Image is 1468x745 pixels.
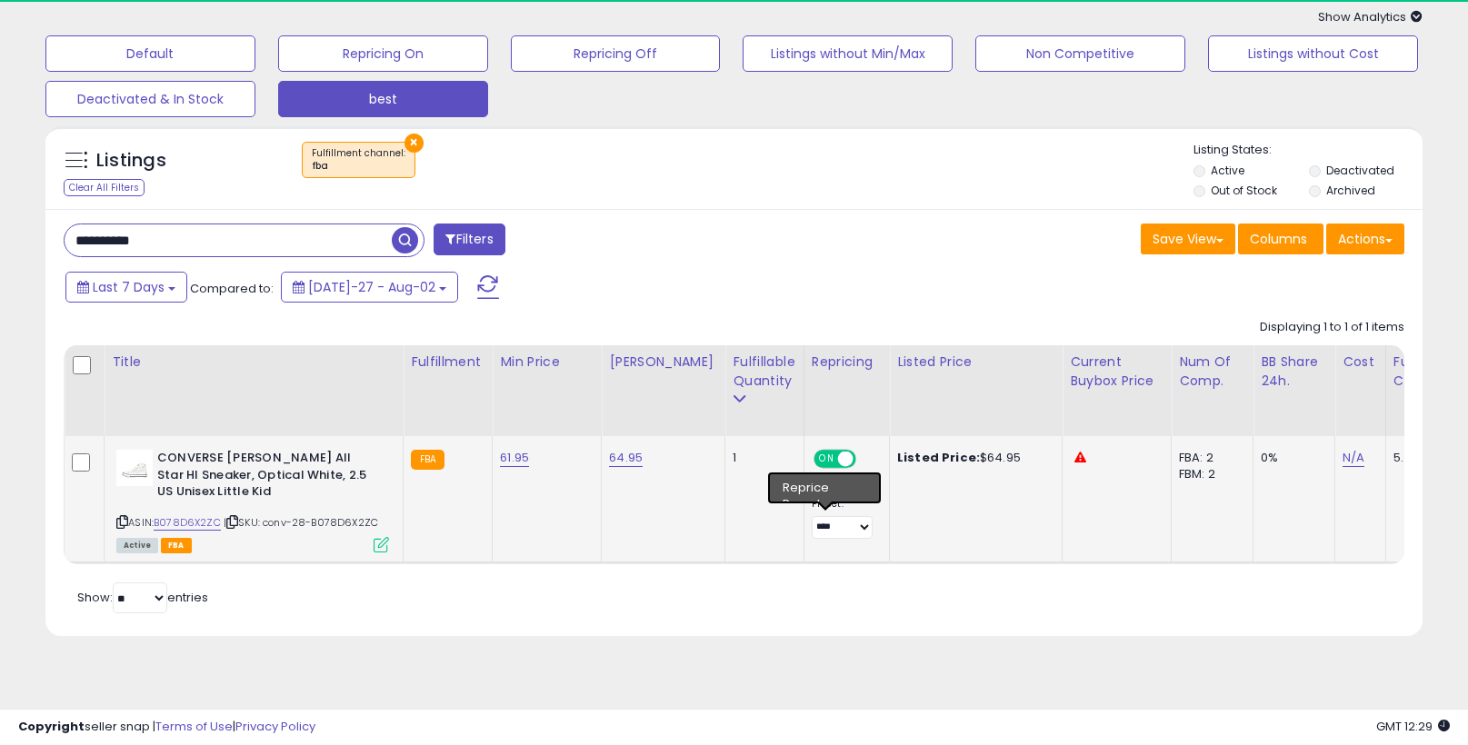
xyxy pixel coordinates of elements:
[411,353,484,372] div: Fulfillment
[224,515,378,530] span: | SKU: conv-28-B078D6X2ZC
[812,498,875,539] div: Preset:
[312,146,405,174] span: Fulfillment channel :
[93,278,165,296] span: Last 7 Days
[1141,223,1235,254] button: Save View
[77,589,208,606] span: Show: entries
[853,452,882,467] span: OFF
[1326,163,1394,178] label: Deactivated
[155,718,233,735] a: Terms of Use
[1238,223,1323,254] button: Columns
[815,452,838,467] span: ON
[1193,142,1423,159] p: Listing States:
[1261,450,1321,466] div: 0%
[278,81,488,117] button: best
[154,515,221,531] a: B078D6X2ZC
[308,278,435,296] span: [DATE]-27 - Aug-02
[1250,230,1307,248] span: Columns
[609,353,717,372] div: [PERSON_NAME]
[411,450,444,470] small: FBA
[116,450,389,551] div: ASIN:
[500,353,594,372] div: Min Price
[975,35,1185,72] button: Non Competitive
[609,449,643,467] a: 64.95
[1260,319,1404,336] div: Displaying 1 to 1 of 1 items
[1179,466,1239,482] div: FBM: 2
[1208,35,1418,72] button: Listings without Cost
[281,272,458,303] button: [DATE]-27 - Aug-02
[18,718,85,735] strong: Copyright
[161,538,192,553] span: FBA
[733,353,795,391] div: Fulfillable Quantity
[1326,183,1375,198] label: Archived
[112,353,395,372] div: Title
[64,179,145,196] div: Clear All Filters
[1393,353,1463,391] div: Fulfillment Cost
[65,272,187,303] button: Last 7 Days
[312,160,405,173] div: fba
[1211,163,1244,178] label: Active
[1179,450,1239,466] div: FBA: 2
[897,353,1054,372] div: Listed Price
[157,450,378,505] b: CONVERSE [PERSON_NAME] All Star HI Sneaker, Optical White, 2.5 US Unisex Little Kid
[116,450,153,486] img: 31BndRQwd1L._SL40_.jpg
[190,280,274,297] span: Compared to:
[511,35,721,72] button: Repricing Off
[434,223,504,255] button: Filters
[1376,718,1450,735] span: 2025-08-12 12:29 GMT
[1326,223,1404,254] button: Actions
[500,449,529,467] a: 61.95
[812,478,875,494] div: Amazon AI
[45,81,255,117] button: Deactivated & In Stock
[1261,353,1327,391] div: BB Share 24h.
[743,35,953,72] button: Listings without Min/Max
[96,148,166,174] h5: Listings
[1343,449,1364,467] a: N/A
[1343,353,1378,372] div: Cost
[1211,183,1277,198] label: Out of Stock
[278,35,488,72] button: Repricing On
[897,449,980,466] b: Listed Price:
[404,134,424,153] button: ×
[18,719,315,736] div: seller snap | |
[235,718,315,735] a: Privacy Policy
[1318,8,1423,25] span: Show Analytics
[733,450,789,466] div: 1
[812,353,882,372] div: Repricing
[1179,353,1245,391] div: Num of Comp.
[1070,353,1163,391] div: Current Buybox Price
[1393,450,1457,466] div: 5.42
[897,450,1048,466] div: $64.95
[116,538,158,553] span: All listings currently available for purchase on Amazon
[45,35,255,72] button: Default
